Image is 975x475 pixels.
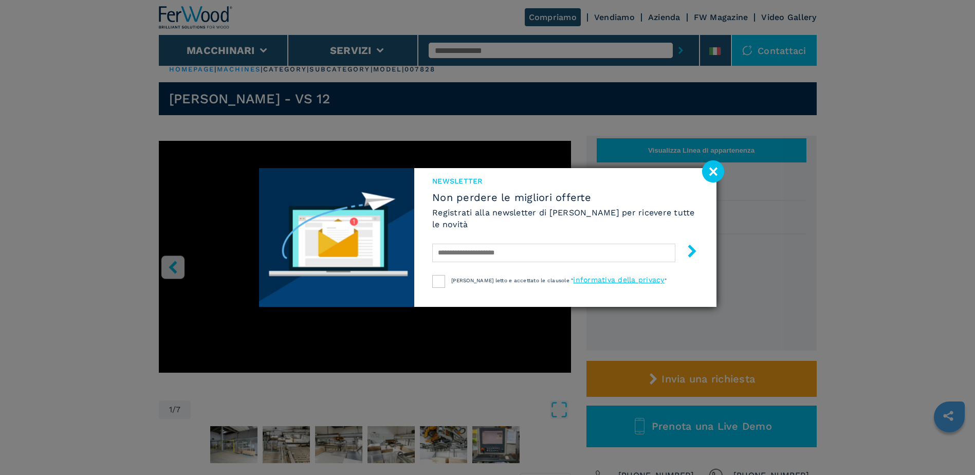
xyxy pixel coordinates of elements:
[432,207,698,230] h6: Registrati alla newsletter di [PERSON_NAME] per ricevere tutte le novità
[259,168,415,307] img: Newsletter image
[432,191,698,204] span: Non perdere le migliori offerte
[451,278,573,283] span: [PERSON_NAME] letto e accettato le clausole "
[675,241,698,265] button: submit-button
[573,276,664,284] a: informativa della privacy
[432,176,698,186] span: NEWSLETTER
[665,278,667,283] span: "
